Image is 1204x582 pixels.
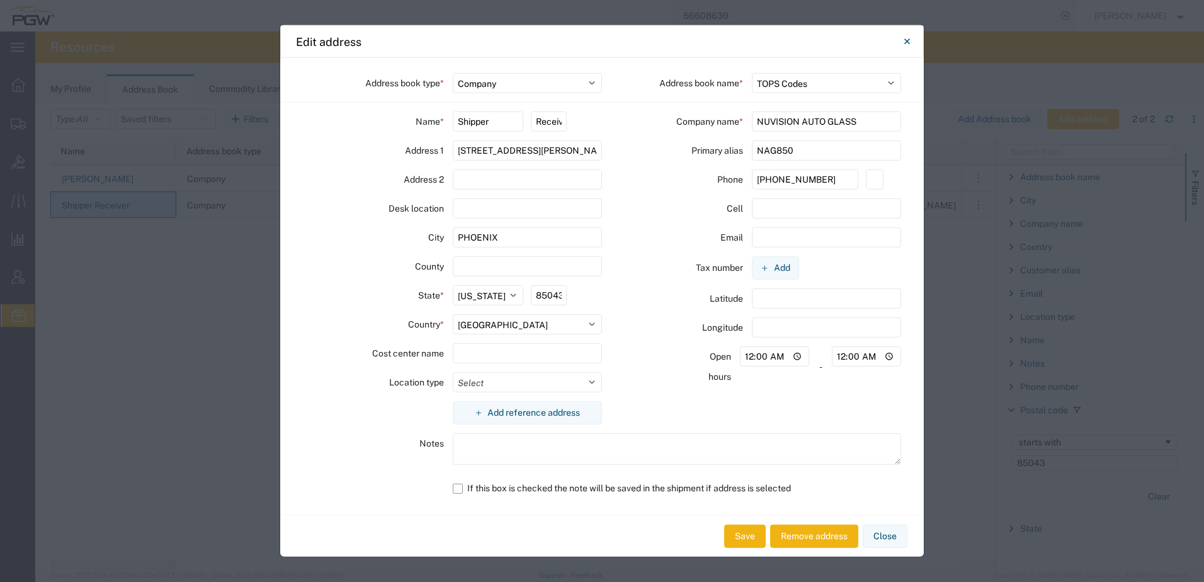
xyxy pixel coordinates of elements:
[752,256,799,280] button: Add
[863,525,907,548] button: Close
[676,111,743,132] label: Company name
[717,169,743,190] label: Phone
[720,227,743,248] label: Email
[428,227,444,248] label: City
[419,433,444,454] label: Notes
[817,346,824,387] div: -
[372,343,444,363] label: Cost center name
[453,401,603,425] button: Add reference address
[770,525,858,548] button: Remove address
[531,111,566,132] input: Last
[894,29,919,54] button: Close
[365,73,444,93] label: Address book type
[710,288,743,309] label: Latitude
[418,285,444,305] label: State
[602,256,752,280] div: Tax number
[691,140,743,161] label: Primary alias
[416,111,444,132] label: Name
[453,477,902,499] label: If this box is checked the note will be saved in the shipment if address is selected
[727,198,743,219] label: Cell
[531,285,566,305] input: Postal code
[415,256,444,277] label: County
[389,198,444,219] label: Desk location
[389,372,444,392] label: Location type
[405,140,444,161] label: Address 1
[702,317,743,338] label: Longitude
[296,33,361,50] h4: Edit address
[659,73,743,93] label: Address book name
[408,314,444,334] label: Country
[724,525,766,548] button: Save
[404,169,444,190] label: Address 2
[453,111,524,132] input: First
[686,346,731,387] label: Open hours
